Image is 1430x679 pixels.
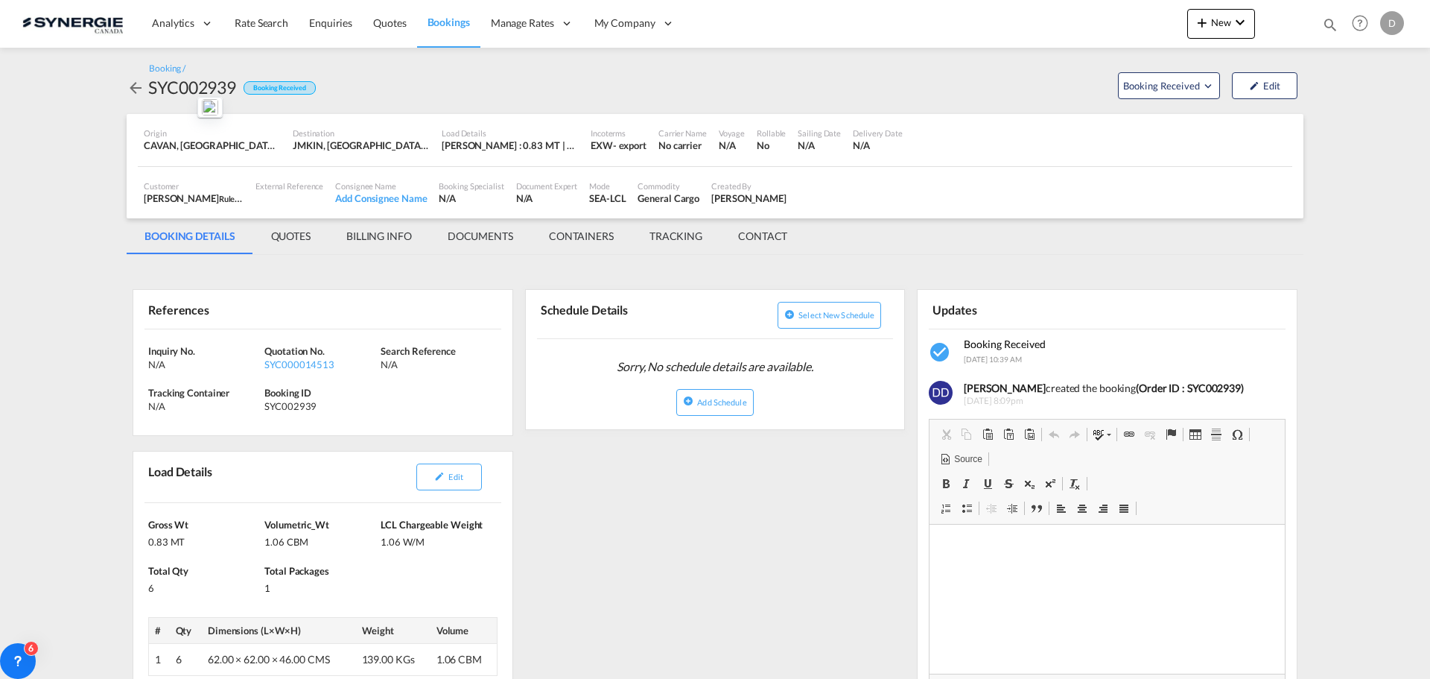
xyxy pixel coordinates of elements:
[638,180,699,192] div: Commodity
[148,565,188,577] span: Total Qty
[293,139,430,152] div: JMKIN, Kingston, Jamaica, Caribbean, Americas
[632,218,720,254] md-tab-item: TRACKING
[1231,13,1249,31] md-icon: icon-chevron-down
[589,180,626,192] div: Mode
[711,192,786,205] div: Daniel Dico
[416,464,482,490] button: icon-pencilEdit
[1347,10,1373,36] span: Help
[720,218,805,254] md-tab-item: CONTACT
[381,358,493,371] div: N/A
[998,474,1019,493] a: Strike Through
[956,425,977,444] a: Copy (Ctrl+C)
[219,192,268,204] span: Rule Logistics
[127,218,253,254] md-tab-item: BOOKING DETAILS
[264,399,377,413] div: SYC002939
[516,180,578,192] div: Document Expert
[964,355,1022,364] span: [DATE] 10:39 AM
[436,653,482,666] span: 1.06 CBM
[144,192,244,205] div: [PERSON_NAME]
[253,218,328,254] md-tab-item: QUOTES
[537,296,712,332] div: Schedule Details
[264,531,377,549] div: 1.06 CBM
[594,16,655,31] span: My Company
[719,127,745,139] div: Voyage
[613,139,646,152] div: - export
[1206,425,1227,444] a: Insert Horizontal Line
[127,218,805,254] md-pagination-wrapper: Use the left and right arrow keys to navigate between tabs
[264,345,325,357] span: Quotation No.
[1040,474,1061,493] a: Superscript
[658,127,707,139] div: Carrier Name
[591,139,613,152] div: EXW
[1187,9,1255,39] button: icon-plus 400-fgNewicon-chevron-down
[1119,425,1140,444] a: Link (Ctrl+K)
[935,449,986,469] a: Source
[152,16,194,31] span: Analytics
[1002,499,1023,518] a: Increase Indent
[373,16,406,29] span: Quotes
[658,139,707,152] div: No carrier
[929,296,1104,322] div: Updates
[589,192,626,205] div: SEA-LCL
[757,127,786,139] div: Rollable
[676,389,753,416] button: icon-plus-circleAdd Schedule
[170,644,202,676] td: 6
[1043,425,1064,444] a: Undo (Ctrl+Z)
[516,192,578,205] div: N/A
[430,618,497,644] th: Volume
[935,499,956,518] a: Insert/Remove Numbered List
[144,180,244,192] div: Customer
[1140,425,1160,444] a: Unlink
[144,139,281,152] div: CAVAN, Vancouver, BC, Canada, North America, Americas
[1185,425,1206,444] a: Table
[929,525,1285,674] iframe: Editor, editor10
[491,16,554,31] span: Manage Rates
[929,381,953,405] img: 0FyYMAAAABklEQVQDANZMU4i+KPwKAAAAAElFTkSuQmCC
[144,127,281,139] div: Origin
[1019,474,1040,493] a: Subscript
[264,387,311,399] span: Booking ID
[1249,80,1259,91] md-icon: icon-pencil
[778,302,881,329] button: icon-plus-circleSelect new schedule
[293,127,430,139] div: Destination
[381,519,483,531] span: LCL Chargeable Weight
[430,218,531,254] md-tab-item: DOCUMENTS
[784,309,795,320] md-icon: icon-plus-circle
[1051,499,1072,518] a: Align Left
[964,382,1046,394] b: [PERSON_NAME]
[952,453,982,466] span: Source
[264,519,329,531] span: Volumetric_Wt
[148,578,261,595] div: 6
[356,618,430,644] th: Weight
[144,458,218,496] div: Load Details
[1123,78,1201,93] span: Booking Received
[208,653,330,666] span: 62.00 × 62.00 × 46.00 CMS
[798,139,841,152] div: N/A
[977,474,998,493] a: Underline (Ctrl+U)
[434,471,445,481] md-icon: icon-pencil
[711,180,786,192] div: Created By
[448,472,463,481] span: Edit
[1160,425,1181,444] a: Anchor
[235,16,288,29] span: Rate Search
[442,127,579,139] div: Load Details
[1064,474,1085,493] a: Remove Format
[964,381,1274,396] div: created the booking
[1072,499,1093,518] a: Centre
[149,644,170,676] td: 1
[1347,10,1380,37] div: Help
[148,75,236,99] div: SYC002939
[1322,16,1338,39] div: icon-magnify
[309,16,352,29] span: Enquiries
[638,192,699,205] div: General Cargo
[1093,499,1113,518] a: Align Right
[1026,499,1047,518] a: Block Quote
[719,139,745,152] div: N/A
[202,618,356,644] th: Dimensions (L×W×H)
[149,63,185,75] div: Booking /
[244,81,315,95] div: Booking Received
[531,218,632,254] md-tab-item: CONTAINERS
[1118,72,1220,99] button: Open demo menu
[1064,425,1085,444] a: Redo (Ctrl+Y)
[149,618,170,644] th: #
